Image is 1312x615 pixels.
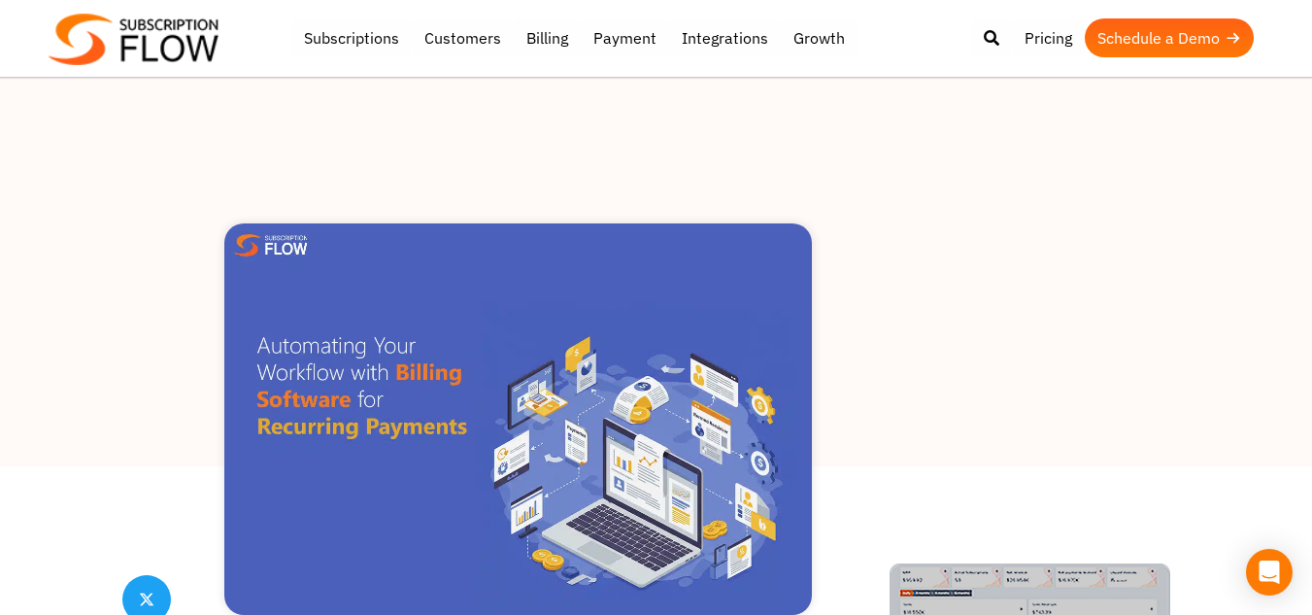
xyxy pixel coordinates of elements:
[49,14,219,65] img: Subscriptionflow
[669,18,781,57] a: Integrations
[1246,549,1293,596] div: Open Intercom Messenger
[1085,18,1254,57] a: Schedule a Demo
[412,18,514,57] a: Customers
[581,18,669,57] a: Payment
[291,18,412,57] a: Subscriptions
[781,18,858,57] a: Growth
[1012,18,1085,57] a: Pricing
[224,223,812,615] img: Billing Software for Recurring Payments
[514,18,581,57] a: Billing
